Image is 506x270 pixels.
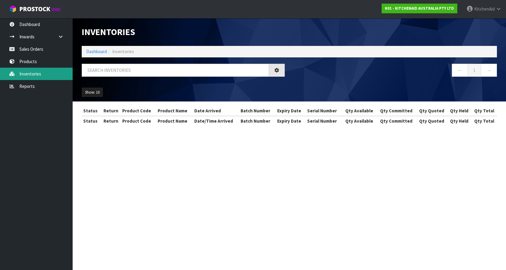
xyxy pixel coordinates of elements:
[82,88,103,97] button: Show: 10
[112,49,134,54] span: Inventories
[193,106,239,116] th: Date Arrived
[416,116,447,126] th: Qty Quoted
[376,106,416,116] th: Qty Committed
[306,106,342,116] th: Serial Number
[239,106,275,116] th: Batch Number
[306,116,342,126] th: Serial Number
[239,116,275,126] th: Batch Number
[276,116,306,126] th: Expiry Date
[416,106,447,116] th: Qty Quoted
[51,7,61,12] small: WMS
[385,6,454,11] strong: K01 - KITCHENAID AUSTRALIA PTY LTD
[481,64,497,77] a: →
[86,49,107,54] a: Dashboard
[82,116,101,126] th: Status
[193,116,239,126] th: Date/Time Arrived
[156,116,192,126] th: Product Name
[376,116,416,126] th: Qty Committed
[156,106,192,116] th: Product Name
[342,116,376,126] th: Qty Available
[276,106,306,116] th: Expiry Date
[82,64,269,77] input: Search inventories
[82,106,101,116] th: Status
[101,106,121,116] th: Return
[342,106,376,116] th: Qty Available
[447,116,471,126] th: Qty Held
[471,116,497,126] th: Qty Total
[471,106,497,116] th: Qty Total
[294,64,497,79] nav: Page navigation
[19,5,50,13] span: ProStock
[9,5,17,13] img: cube-alt.png
[452,64,468,77] a: ←
[474,6,495,12] span: KitchenAid
[121,116,156,126] th: Product Code
[468,64,481,77] a: 1
[82,27,285,37] h1: Inventories
[121,106,156,116] th: Product Code
[101,116,121,126] th: Return
[447,106,471,116] th: Qty Held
